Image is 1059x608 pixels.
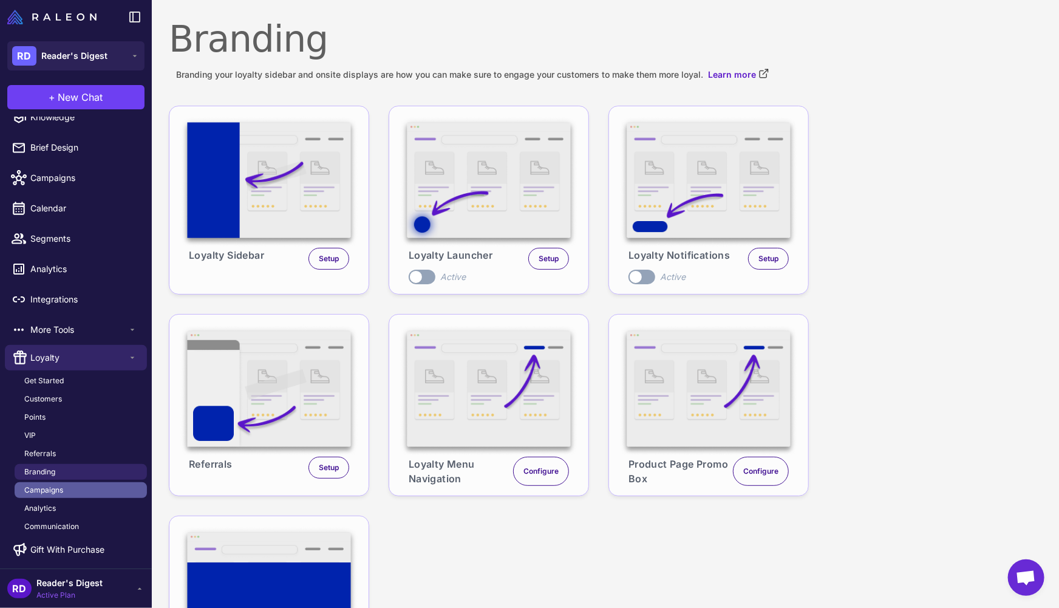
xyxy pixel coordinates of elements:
[24,394,62,405] span: Customers
[24,430,36,441] span: VIP
[399,324,579,456] img: Loyalty Menu Navigation
[24,412,46,423] span: Points
[176,68,703,81] span: Branding your loyalty sidebar and onsite displays are how you can make sure to engage your custom...
[619,116,799,248] img: Loyalty Notifications
[619,324,799,456] img: Product Page Promo Box
[15,391,147,407] a: Customers
[30,351,128,364] span: Loyalty
[15,409,147,425] a: Points
[660,270,686,284] div: Active
[30,141,137,154] span: Brief Design
[5,135,147,160] a: Brief Design
[539,253,559,264] span: Setup
[30,323,128,336] span: More Tools
[7,85,145,109] button: +New Chat
[189,457,233,479] span: Referrals
[15,519,147,535] a: Communication
[15,500,147,516] a: Analytics
[24,485,63,496] span: Campaigns
[15,482,147,498] a: Campaigns
[708,68,769,81] a: Learn more
[743,466,778,477] span: Configure
[628,248,730,270] span: Loyalty Notifications
[179,116,359,248] img: Loyalty Sidebar
[15,464,147,480] a: Branding
[30,171,137,185] span: Campaigns
[30,111,137,124] span: Knowledge
[24,375,64,386] span: Get Started
[7,10,97,24] img: Raleon Logo
[36,576,103,590] span: Reader's Digest
[5,287,147,312] a: Integrations
[15,446,147,462] a: Referrals
[30,262,137,276] span: Analytics
[409,248,492,270] span: Loyalty Launcher
[7,579,32,598] div: RD
[15,428,147,443] a: VIP
[24,503,56,514] span: Analytics
[440,270,466,284] div: Active
[628,457,733,486] span: Product Page Promo Box
[24,466,55,477] span: Branding
[189,248,264,270] span: Loyalty Sidebar
[169,17,1042,61] h1: Branding
[24,521,79,532] span: Communication
[523,466,559,477] span: Configure
[30,293,137,306] span: Integrations
[7,10,101,24] a: Raleon Logo
[5,196,147,221] a: Calendar
[41,49,107,63] span: Reader's Digest
[399,116,579,248] img: Loyalty Launcher
[36,590,103,601] span: Active Plan
[319,462,339,473] span: Setup
[5,226,147,251] a: Segments
[30,202,137,215] span: Calendar
[5,537,147,562] a: Gift With Purchase
[179,324,359,456] img: Referrals
[58,90,103,104] span: New Chat
[7,41,145,70] button: RDReader's Digest
[5,256,147,282] a: Analytics
[1008,559,1044,596] div: Chat öffnen
[15,373,147,389] a: Get Started
[5,104,147,130] a: Knowledge
[12,46,36,66] div: RD
[5,165,147,191] a: Campaigns
[49,90,56,104] span: +
[30,232,137,245] span: Segments
[758,253,778,264] span: Setup
[30,543,104,556] span: Gift With Purchase
[409,457,513,486] span: Loyalty Menu Navigation
[319,253,339,264] span: Setup
[24,448,56,459] span: Referrals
